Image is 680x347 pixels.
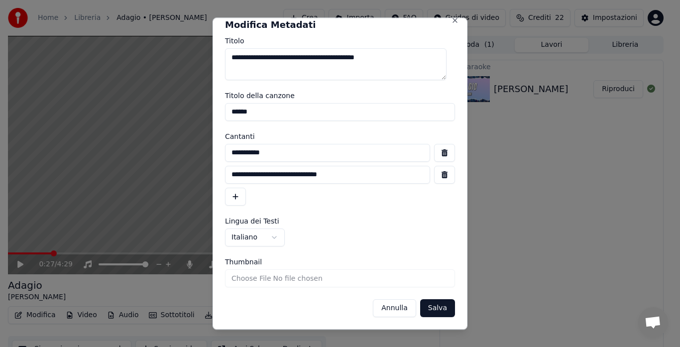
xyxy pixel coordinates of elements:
span: Thumbnail [225,258,262,265]
button: Annulla [373,299,416,317]
button: Salva [420,299,455,317]
label: Titolo [225,37,455,44]
label: Cantanti [225,133,455,140]
h2: Modifica Metadati [225,20,455,29]
span: Lingua dei Testi [225,218,279,225]
label: Titolo della canzone [225,92,455,99]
